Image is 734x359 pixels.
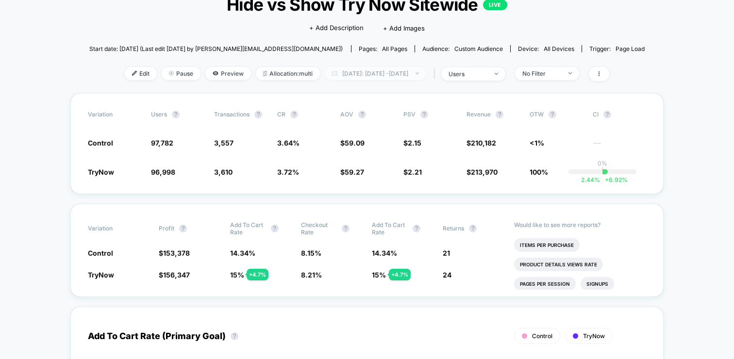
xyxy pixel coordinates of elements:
[383,24,425,32] span: + Add Images
[549,111,556,118] button: ?
[593,140,646,147] span: ---
[514,277,576,291] li: Pages Per Session
[469,225,477,232] button: ?
[277,139,300,147] span: 3.64 %
[581,176,600,183] span: 2.44 %
[290,111,298,118] button: ?
[88,221,141,236] span: Variation
[382,45,407,52] span: all pages
[522,70,561,77] div: No Filter
[389,269,411,280] div: + 4.7 %
[581,277,614,291] li: Signups
[151,139,173,147] span: 97,782
[301,249,321,257] span: 8.15 %
[449,70,487,78] div: users
[544,45,574,52] span: all devices
[583,332,605,340] span: TryNow
[530,139,544,147] span: <1%
[514,258,603,271] li: Product Details Views Rate
[332,71,337,76] img: calendar
[214,139,234,147] span: 3,557
[514,238,580,252] li: Items Per Purchase
[345,139,365,147] span: 59.09
[263,71,267,76] img: rebalance
[163,271,190,279] span: 156,347
[443,271,451,279] span: 24
[151,168,175,176] span: 96,998
[125,67,157,80] span: Edit
[256,67,320,80] span: Allocation: multi
[422,45,503,52] div: Audience:
[205,67,251,80] span: Preview
[403,111,416,118] span: PSV
[568,72,572,74] img: end
[372,249,397,257] span: 14.34 %
[277,111,285,118] span: CR
[88,271,114,279] span: TryNow
[589,45,645,52] div: Trigger:
[88,168,114,176] span: TryNow
[342,225,350,232] button: ?
[345,168,364,176] span: 59.27
[172,111,180,118] button: ?
[431,67,441,81] span: |
[530,168,548,176] span: 100%
[247,269,268,280] div: + 4.7 %
[358,111,366,118] button: ?
[132,71,137,76] img: edit
[471,139,496,147] span: 210,182
[496,111,503,118] button: ?
[254,111,262,118] button: ?
[514,221,647,228] p: Would like to see more reports?
[230,249,255,257] span: 14.34 %
[467,139,496,147] span: $
[593,111,646,118] span: CI
[163,249,190,257] span: 153,378
[88,249,113,257] span: Control
[309,23,364,33] span: + Add Description
[454,45,503,52] span: Custom Audience
[600,176,628,183] span: 6.92 %
[416,72,419,74] img: end
[151,111,167,118] span: users
[372,271,386,279] span: 15 %
[443,225,464,232] span: Returns
[471,168,498,176] span: 213,970
[325,67,426,80] span: [DATE]: [DATE] - [DATE]
[89,45,343,52] span: Start date: [DATE] (Last edit [DATE] by [PERSON_NAME][EMAIL_ADDRESS][DOMAIN_NAME])
[231,332,238,340] button: ?
[301,221,337,236] span: Checkout Rate
[530,111,583,118] span: OTW
[616,45,645,52] span: Page Load
[230,221,266,236] span: Add To Cart Rate
[169,71,174,76] img: end
[159,225,174,232] span: Profit
[598,160,607,167] p: 0%
[277,168,299,176] span: 3.72 %
[88,111,141,118] span: Variation
[601,167,603,174] p: |
[162,67,200,80] span: Pause
[301,271,322,279] span: 8.21 %
[510,45,582,52] span: Device:
[214,111,250,118] span: Transactions
[88,139,113,147] span: Control
[605,176,609,183] span: +
[443,249,450,257] span: 21
[467,168,498,176] span: $
[271,225,279,232] button: ?
[495,73,498,75] img: end
[413,225,420,232] button: ?
[340,111,353,118] span: AOV
[230,271,244,279] span: 15 %
[359,45,407,52] div: Pages:
[179,225,187,232] button: ?
[467,111,491,118] span: Revenue
[159,249,190,257] span: $
[408,168,422,176] span: 2.21
[340,168,364,176] span: $
[159,271,190,279] span: $
[214,168,233,176] span: 3,610
[532,332,552,340] span: Control
[372,221,408,236] span: Add To Cart Rate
